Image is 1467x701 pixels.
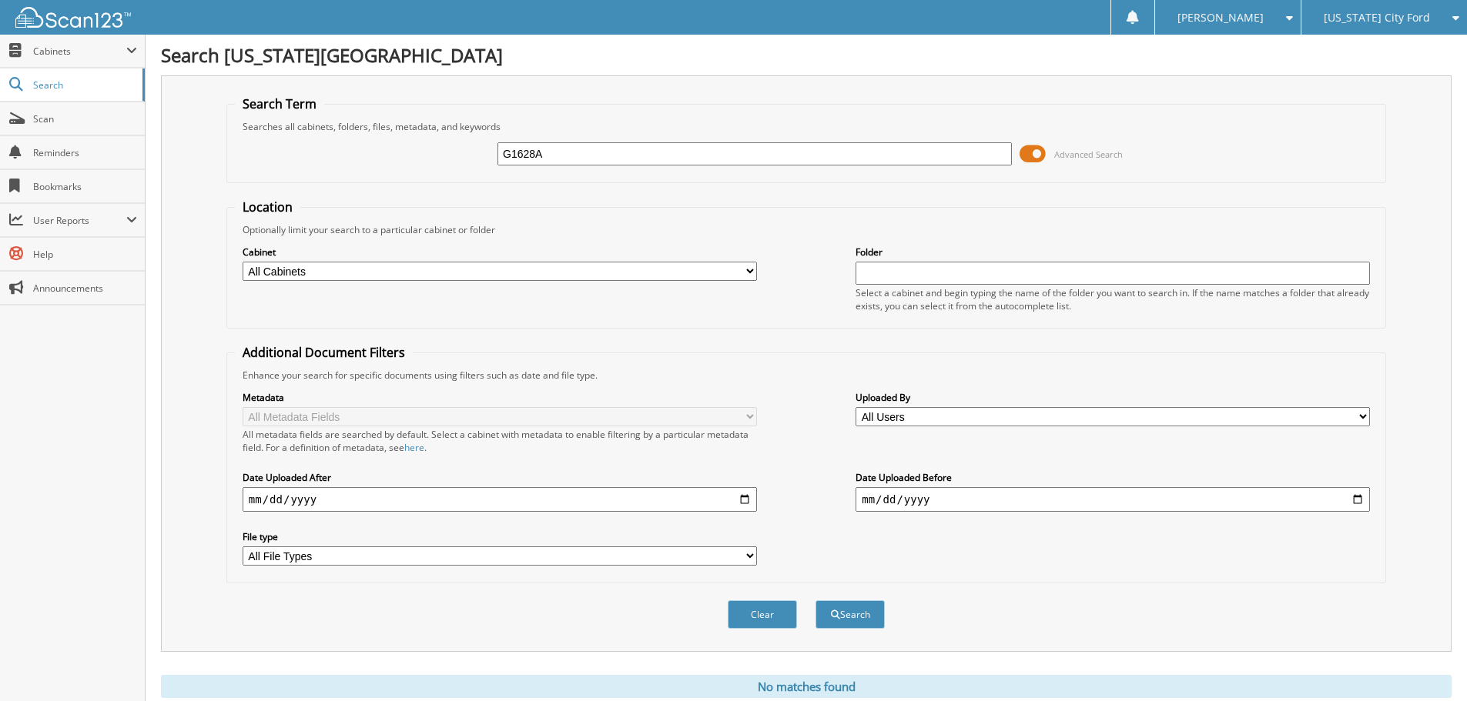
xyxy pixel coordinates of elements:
[856,471,1370,484] label: Date Uploaded Before
[15,7,131,28] img: scan123-logo-white.svg
[856,286,1370,312] div: Select a cabinet and begin typing the name of the folder you want to search in. If the name match...
[161,675,1452,698] div: No matches found
[243,428,757,454] div: All metadata fields are searched by default. Select a cabinet with metadata to enable filtering b...
[33,45,126,58] span: Cabinets
[235,369,1378,382] div: Enhance your search for specific documents using filters such as date and file type.
[235,344,413,361] legend: Additional Document Filters
[235,199,300,215] legend: Location
[243,471,757,484] label: Date Uploaded After
[33,78,135,92] span: Search
[161,42,1452,68] h1: Search [US_STATE][GEOGRAPHIC_DATA]
[856,391,1370,404] label: Uploaded By
[235,95,324,112] legend: Search Term
[243,530,757,543] label: File type
[856,245,1370,259] label: Folder
[33,112,137,125] span: Scan
[235,120,1378,133] div: Searches all cabinets, folders, files, metadata, and keywords
[33,248,137,261] span: Help
[1054,149,1123,160] span: Advanced Search
[33,146,137,159] span: Reminders
[404,441,424,454] a: here
[33,282,137,295] span: Announcements
[33,214,126,227] span: User Reports
[243,245,757,259] label: Cabinet
[243,391,757,404] label: Metadata
[235,223,1378,236] div: Optionally limit your search to a particular cabinet or folder
[1177,13,1264,22] span: [PERSON_NAME]
[1324,13,1430,22] span: [US_STATE] City Ford
[728,600,797,629] button: Clear
[33,180,137,193] span: Bookmarks
[856,487,1370,512] input: end
[816,600,885,629] button: Search
[243,487,757,512] input: start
